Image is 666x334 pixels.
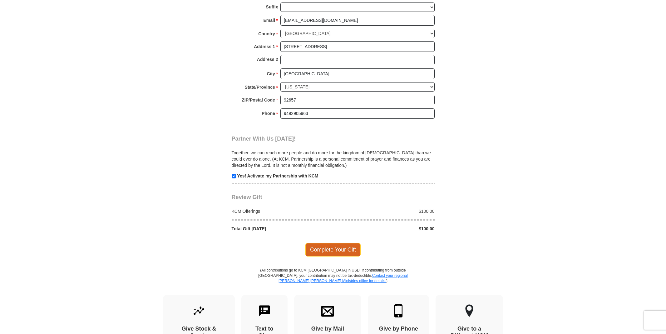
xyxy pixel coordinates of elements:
strong: Suffix [266,2,278,11]
span: Review Gift [232,194,262,200]
strong: State/Province [245,83,275,92]
img: mobile.svg [392,304,405,317]
p: (All contributions go to KCM [GEOGRAPHIC_DATA] in USD. If contributing from outside [GEOGRAPHIC_D... [258,268,408,295]
h4: Give by Mail [305,326,351,332]
img: envelope.svg [321,304,334,317]
strong: City [267,69,275,78]
strong: ZIP/Postal Code [242,96,275,104]
strong: Yes! Activate my Partnership with KCM [237,173,318,178]
img: other-region [465,304,474,317]
a: Contact your regional [PERSON_NAME] [PERSON_NAME] Ministries office for details. [279,273,408,283]
div: Total Gift [DATE] [228,226,333,232]
div: $100.00 [333,226,438,232]
strong: Address 2 [257,55,278,64]
strong: Email [264,16,275,25]
h4: Give by Phone [379,326,418,332]
strong: Country [258,29,275,38]
span: Partner With Us [DATE]! [232,136,296,142]
div: KCM Offerings [228,208,333,214]
img: give-by-stock.svg [192,304,205,317]
div: $100.00 [333,208,438,214]
img: text-to-give.svg [258,304,271,317]
span: Complete Your Gift [305,243,361,256]
p: Together, we can reach more people and do more for the kingdom of [DEMOGRAPHIC_DATA] than we coul... [232,150,435,168]
strong: Address 1 [254,42,275,51]
strong: Phone [262,109,275,118]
